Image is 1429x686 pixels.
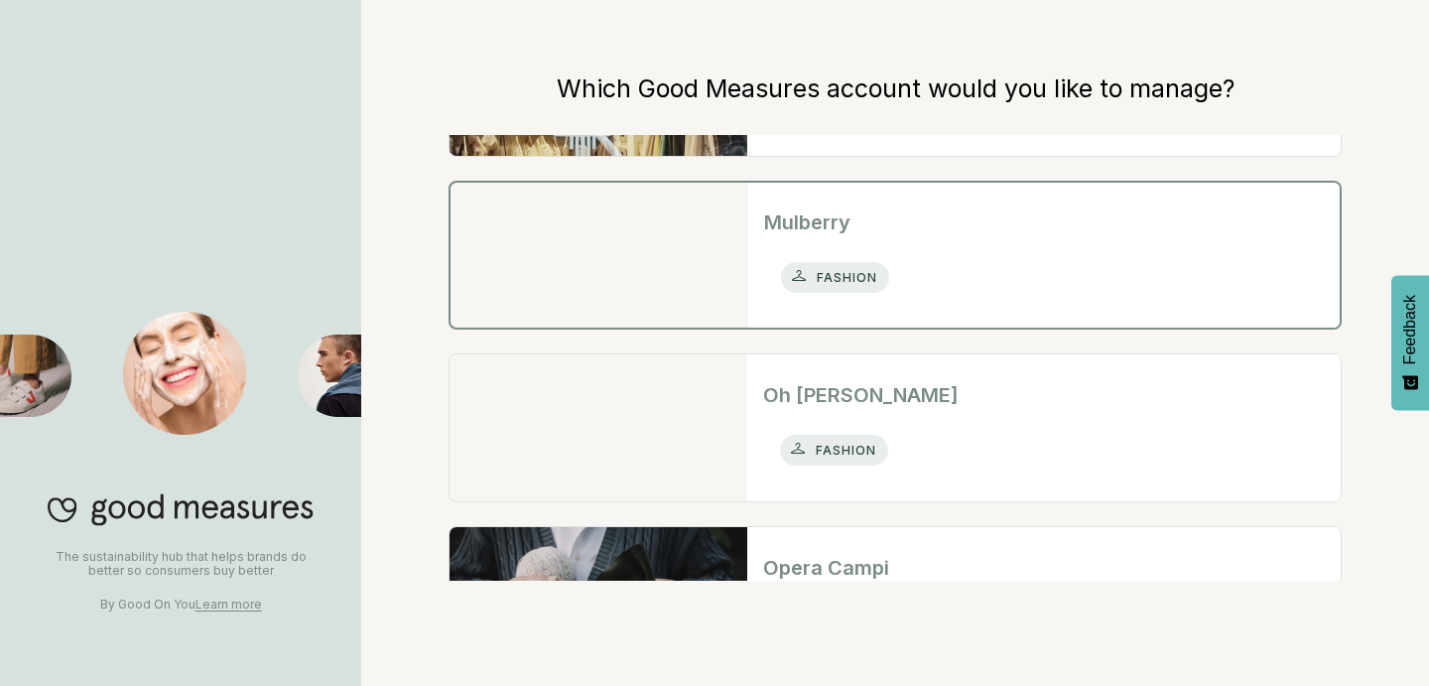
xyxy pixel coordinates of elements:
[1342,599,1409,666] iframe: Website support platform help button
[298,335,361,417] img: Good Measures
[811,266,883,290] p: fashion
[450,354,747,501] img: Oh Polly Logo
[763,380,1325,410] h2: Oh [PERSON_NAME]
[447,181,753,330] img: Mulberry Logo
[48,550,314,578] p: The sustainability hub that helps brands do better so consumers buy better
[123,312,246,435] img: Good Measures
[764,207,1324,237] h2: Mulberry
[810,439,882,463] p: fashion
[787,264,811,288] img: vertical icon
[48,493,314,526] img: Good Measures
[48,598,314,612] p: By Good On You
[763,553,1325,583] h2: Opera Campi
[786,437,810,461] img: vertical icon
[1401,295,1419,364] span: Feedback
[1391,275,1429,410] button: Feedback - Show survey
[450,527,747,674] img: Opera Campi Logo
[541,73,1250,103] div: Which Good Measures account would you like to manage?
[195,597,262,612] a: Learn more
